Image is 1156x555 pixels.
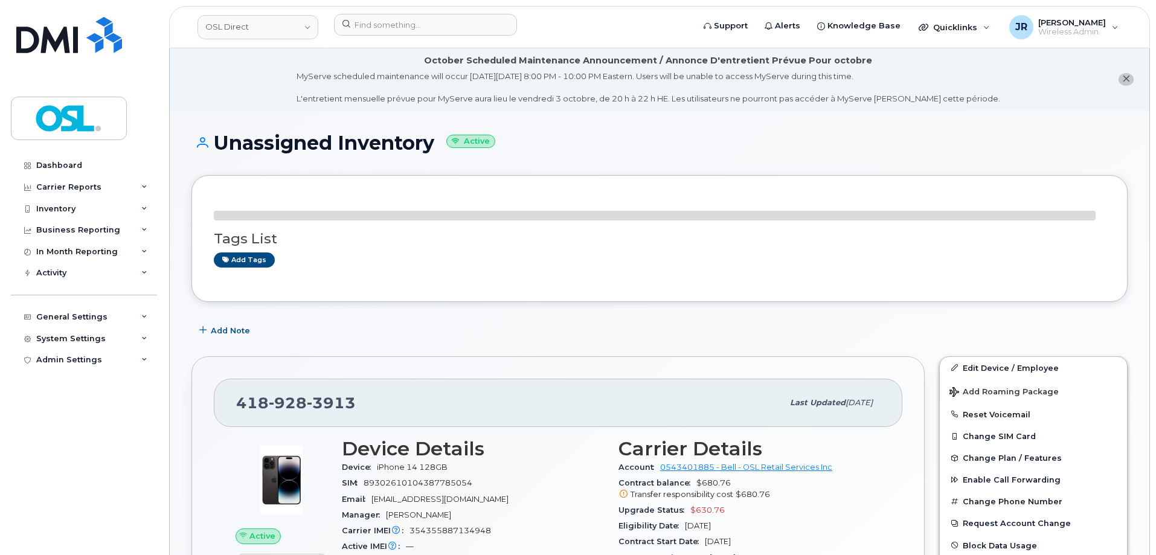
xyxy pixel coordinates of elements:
[342,526,409,535] span: Carrier IMEI
[963,454,1062,463] span: Change Plan / Features
[690,505,725,515] span: $630.76
[685,521,711,530] span: [DATE]
[377,463,448,472] span: iPhone 14 128GB
[618,438,881,460] h3: Carrier Details
[342,495,371,504] span: Email
[618,478,696,487] span: Contract balance
[618,478,881,500] span: $680.76
[940,379,1127,403] button: Add Roaming Package
[949,387,1059,399] span: Add Roaming Package
[211,325,250,336] span: Add Note
[191,132,1128,153] h1: Unassigned Inventory
[940,357,1127,379] a: Edit Device / Employee
[631,490,733,499] span: Transfer responsibility cost
[342,438,604,460] h3: Device Details
[1119,73,1134,86] button: close notification
[371,495,509,504] span: [EMAIL_ADDRESS][DOMAIN_NAME]
[236,394,356,412] span: 418
[364,478,472,487] span: 89302610104387785054
[342,463,377,472] span: Device
[249,530,275,542] span: Active
[940,512,1127,534] button: Request Account Change
[705,537,731,546] span: [DATE]
[214,252,275,268] a: Add tags
[409,526,491,535] span: 354355887134948
[386,510,451,519] span: [PERSON_NAME]
[446,135,495,149] small: Active
[406,542,414,551] span: —
[618,505,690,515] span: Upgrade Status
[846,398,873,407] span: [DATE]
[790,398,846,407] span: Last updated
[297,71,1000,104] div: MyServe scheduled maintenance will occur [DATE][DATE] 8:00 PM - 10:00 PM Eastern. Users will be u...
[618,521,685,530] span: Eligibility Date
[424,54,872,67] div: October Scheduled Maintenance Announcement / Annonce D'entretient Prévue Pour octobre
[940,469,1127,490] button: Enable Call Forwarding
[342,510,386,519] span: Manager
[618,463,660,472] span: Account
[940,425,1127,447] button: Change SIM Card
[736,490,770,499] span: $680.76
[342,542,406,551] span: Active IMEI
[307,394,356,412] span: 3913
[269,394,307,412] span: 928
[963,475,1061,484] span: Enable Call Forwarding
[191,320,260,342] button: Add Note
[618,537,705,546] span: Contract Start Date
[940,447,1127,469] button: Change Plan / Features
[245,444,318,516] img: image20231002-3703462-njx0qo.jpeg
[940,490,1127,512] button: Change Phone Number
[660,463,832,472] a: 0543401885 - Bell - OSL Retail Services Inc
[940,403,1127,425] button: Reset Voicemail
[214,231,1105,246] h3: Tags List
[342,478,364,487] span: SIM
